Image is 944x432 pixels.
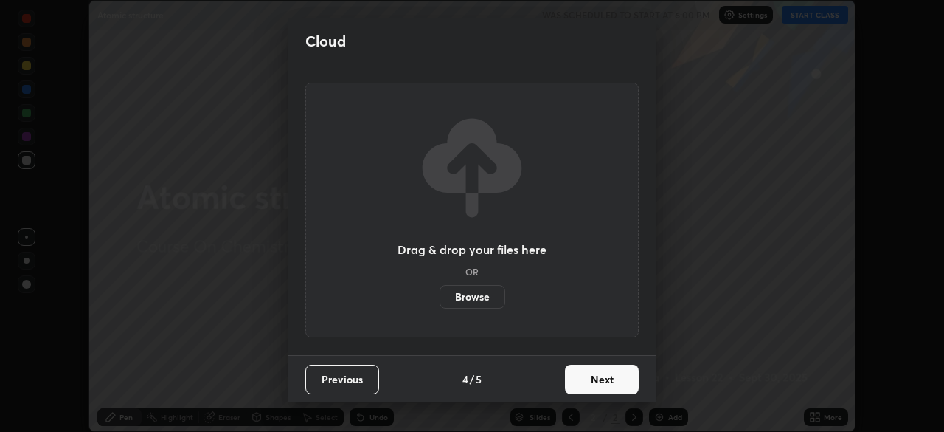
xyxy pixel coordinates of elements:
[305,365,379,394] button: Previous
[398,244,546,256] h3: Drag & drop your files here
[465,267,479,276] h5: OR
[470,371,474,387] h4: /
[565,365,639,394] button: Next
[476,371,482,387] h4: 5
[462,371,468,387] h4: 4
[305,32,346,51] h2: Cloud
